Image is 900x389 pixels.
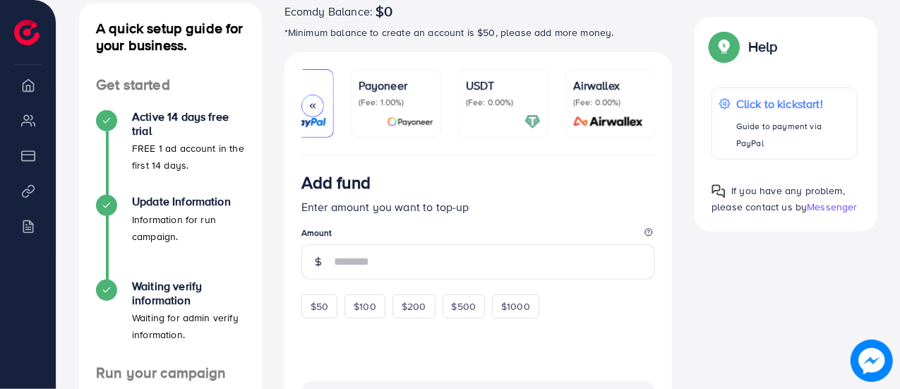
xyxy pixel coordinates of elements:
[573,77,648,94] p: Airwallex
[466,97,541,108] p: (Fee: 0.00%)
[712,184,726,198] img: Popup guide
[354,299,376,313] span: $100
[79,20,262,54] h4: A quick setup guide for your business.
[284,3,373,20] span: Ecomdy Balance:
[736,118,850,152] p: Guide to payment via PayPal
[359,77,433,94] p: Payoneer
[712,184,845,214] span: If you have any problem, please contact us by
[501,299,530,313] span: $1000
[466,77,541,94] p: USDT
[452,299,476,313] span: $500
[569,114,648,130] img: card
[132,309,245,343] p: Waiting for admin verify information.
[301,227,656,244] legend: Amount
[736,95,850,112] p: Click to kickstart!
[132,110,245,137] h4: Active 14 days free trial
[807,200,857,214] span: Messenger
[748,38,778,55] p: Help
[359,97,433,108] p: (Fee: 1.00%)
[573,97,648,108] p: (Fee: 0.00%)
[79,110,262,195] li: Active 14 days free trial
[132,211,245,245] p: Information for run campaign.
[376,3,392,20] span: $0
[301,172,371,193] h3: Add fund
[311,299,328,313] span: $50
[79,76,262,94] h4: Get started
[14,20,40,45] img: logo
[79,195,262,280] li: Update Information
[402,299,426,313] span: $200
[79,364,262,382] h4: Run your campaign
[132,140,245,174] p: FREE 1 ad account in the first 14 days.
[387,114,433,130] img: card
[851,340,893,382] img: image
[301,198,656,215] p: Enter amount you want to top-up
[132,195,245,208] h4: Update Information
[524,114,541,130] img: card
[132,280,245,306] h4: Waiting verify information
[278,114,326,130] img: card
[79,280,262,364] li: Waiting verify information
[284,24,673,41] p: *Minimum balance to create an account is $50, please add more money.
[712,34,737,59] img: Popup guide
